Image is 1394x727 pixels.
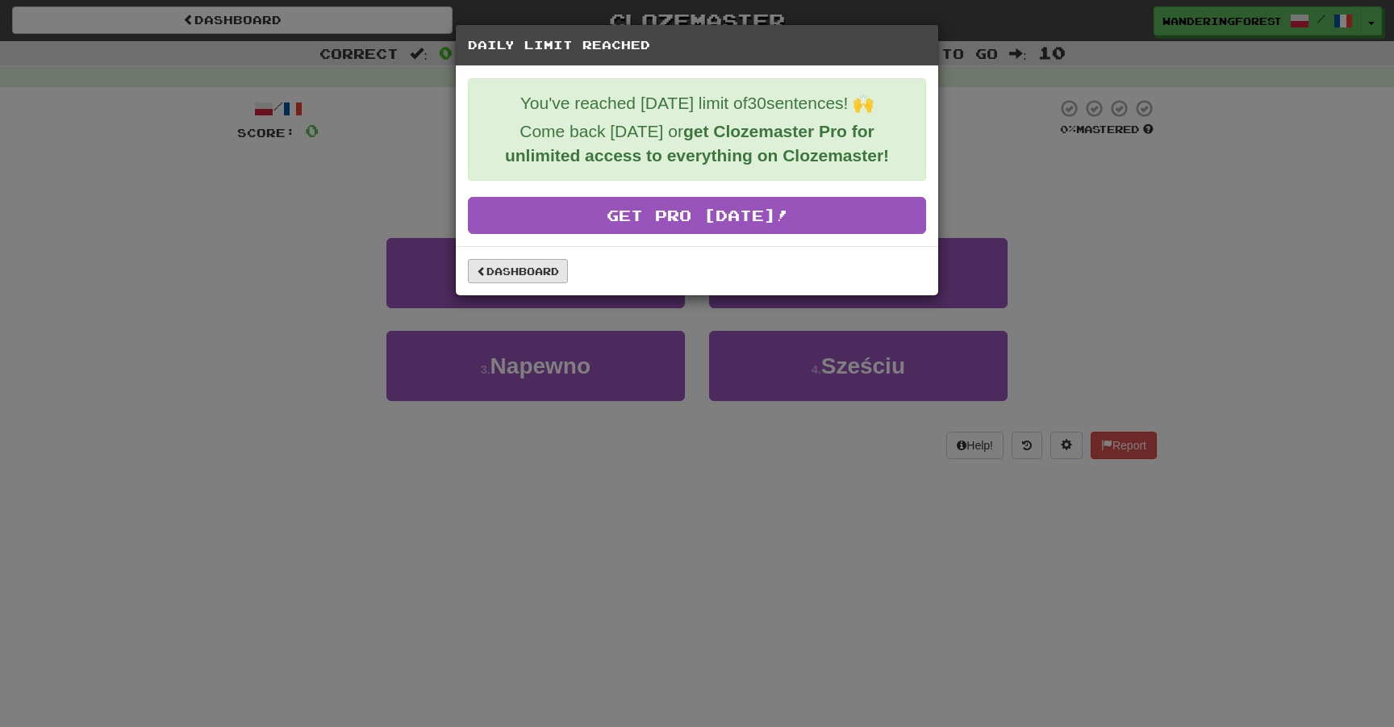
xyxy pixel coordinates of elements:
p: Come back [DATE] or [481,119,913,168]
p: You've reached [DATE] limit of 30 sentences! 🙌 [481,91,913,115]
a: Dashboard [468,259,568,283]
a: Get Pro [DATE]! [468,197,926,234]
strong: get Clozemaster Pro for unlimited access to everything on Clozemaster! [505,122,889,165]
h5: Daily Limit Reached [468,37,926,53]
